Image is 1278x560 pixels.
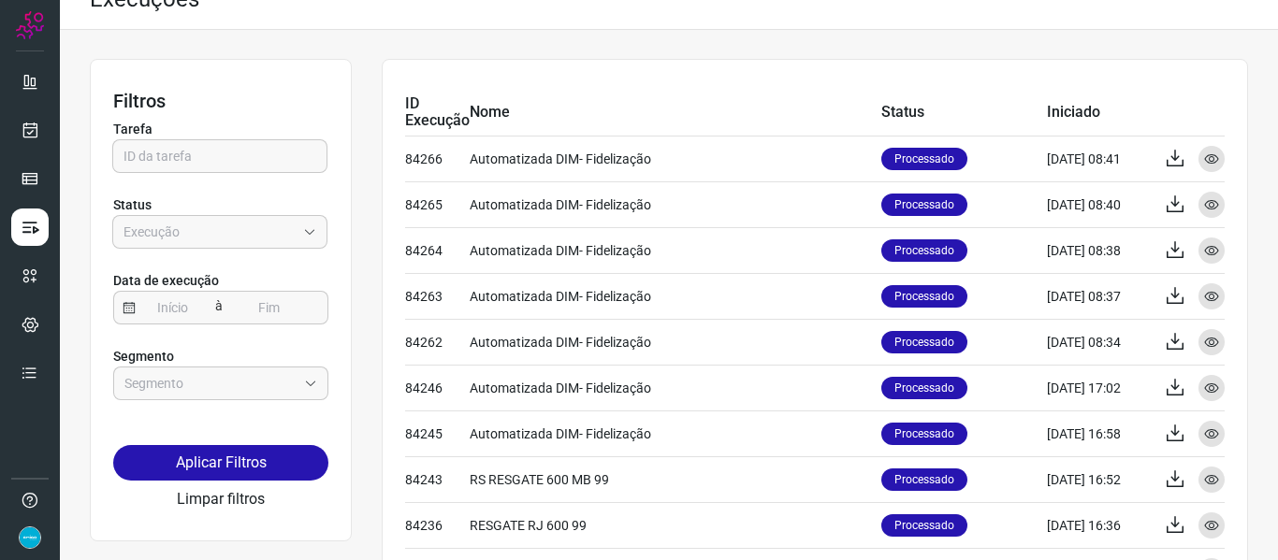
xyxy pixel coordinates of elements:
input: ID da tarefa [123,140,316,172]
td: Automatizada DIM- Fidelização [470,365,881,410]
td: Automatizada DIM- Fidelização [470,136,881,181]
td: [DATE] 08:38 [1047,227,1150,273]
input: Início [136,292,211,323]
button: Aplicar Filtros [113,445,328,481]
td: Automatizada DIM- Fidelização [470,319,881,365]
p: Segmento [113,347,328,366]
td: 84266 [405,136,470,181]
p: Processado [881,239,967,262]
td: 84265 [405,181,470,227]
input: Fim [232,292,307,323]
p: Processado [881,468,967,491]
td: [DATE] 08:41 [1047,136,1150,181]
td: 84246 [405,365,470,410]
p: Data de execução [113,271,328,291]
button: Limpar filtros [177,488,265,510]
td: [DATE] 08:37 [1047,273,1150,319]
td: Automatizada DIM- Fidelização [470,227,881,273]
p: Processado [881,285,967,308]
td: [DATE] 08:40 [1047,181,1150,227]
p: Processado [881,148,967,170]
input: Segmento [124,367,297,399]
td: RS RESGATE 600 MB 99 [470,456,881,502]
td: ID Execução [405,90,470,136]
p: Processado [881,423,967,445]
img: Logo [16,11,44,39]
p: Processado [881,377,967,399]
td: RESGATE RJ 600 99 [470,502,881,548]
td: Nome [470,90,881,136]
td: [DATE] 16:58 [1047,410,1150,456]
td: Iniciado [1047,90,1150,136]
td: [DATE] 16:52 [1047,456,1150,502]
td: 84243 [405,456,470,502]
h3: Filtros [113,90,328,112]
td: [DATE] 17:02 [1047,365,1150,410]
span: à [211,290,227,323]
td: [DATE] 16:36 [1047,502,1150,548]
p: Processado [881,514,967,537]
p: Status [113,195,328,215]
td: 84264 [405,227,470,273]
td: [DATE] 08:34 [1047,319,1150,365]
img: 86fc21c22a90fb4bae6cb495ded7e8f6.png [19,526,41,549]
p: Processado [881,331,967,353]
p: Tarefa [113,120,328,139]
td: 84245 [405,410,470,456]
td: Automatizada DIM- Fidelização [470,410,881,456]
td: 84236 [405,502,470,548]
td: 84262 [405,319,470,365]
td: Status [881,90,1047,136]
td: Automatizada DIM- Fidelização [470,181,881,227]
input: Execução [123,216,296,248]
td: 84263 [405,273,470,319]
td: Automatizada DIM- Fidelização [470,273,881,319]
p: Processado [881,194,967,216]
